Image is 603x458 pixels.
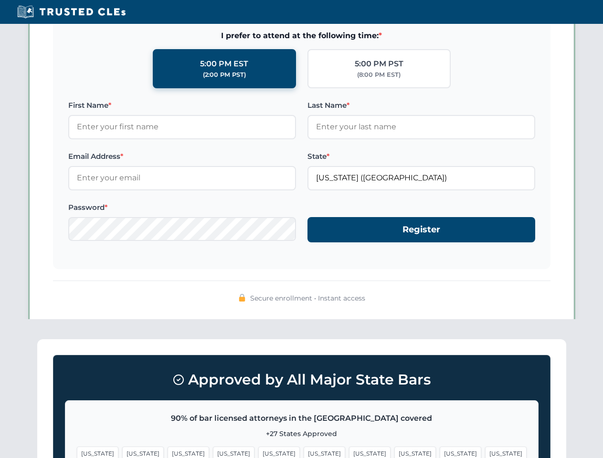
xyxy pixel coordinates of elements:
[68,202,296,213] label: Password
[203,70,246,80] div: (2:00 PM PST)
[68,151,296,162] label: Email Address
[307,217,535,242] button: Register
[68,166,296,190] input: Enter your email
[357,70,401,80] div: (8:00 PM EST)
[77,428,527,439] p: +27 States Approved
[68,115,296,139] input: Enter your first name
[355,58,403,70] div: 5:00 PM PST
[68,100,296,111] label: First Name
[307,115,535,139] input: Enter your last name
[250,293,365,303] span: Secure enrollment • Instant access
[307,166,535,190] input: Florida (FL)
[65,367,539,393] h3: Approved by All Major State Bars
[200,58,248,70] div: 5:00 PM EST
[307,151,535,162] label: State
[238,294,246,302] img: 🔒
[68,30,535,42] span: I prefer to attend at the following time:
[307,100,535,111] label: Last Name
[14,5,128,19] img: Trusted CLEs
[77,412,527,425] p: 90% of bar licensed attorneys in the [GEOGRAPHIC_DATA] covered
